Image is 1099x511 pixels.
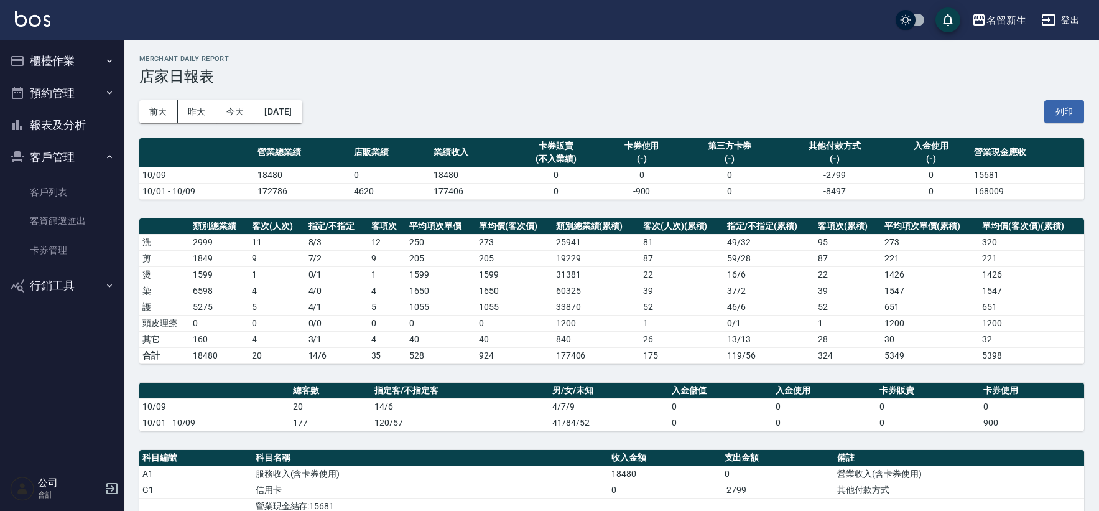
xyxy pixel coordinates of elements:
[305,331,368,347] td: 3 / 1
[351,167,430,183] td: 0
[406,315,476,331] td: 0
[139,167,254,183] td: 10/09
[881,331,979,347] td: 30
[640,250,724,266] td: 87
[430,167,510,183] td: 18480
[834,466,1084,482] td: 營業收入(含卡券使用)
[249,331,305,347] td: 4
[190,315,249,331] td: 0
[139,234,190,250] td: 洗
[476,315,553,331] td: 0
[549,398,669,415] td: 4/7/9
[881,283,979,299] td: 1547
[881,347,979,363] td: 5349
[139,138,1084,200] table: a dense table
[685,139,775,152] div: 第三方卡券
[305,283,368,299] td: 4 / 0
[640,315,724,331] td: 1
[249,250,305,266] td: 9
[430,138,510,167] th: 業績收入
[608,466,721,482] td: 18480
[979,347,1084,363] td: 5398
[5,178,119,207] a: 客戶列表
[368,266,407,283] td: 1
[815,315,881,331] td: 1
[669,398,772,415] td: 0
[139,415,290,431] td: 10/01 - 10/09
[979,218,1084,235] th: 單均價(客次價)(累積)
[815,250,881,266] td: 87
[249,266,305,283] td: 1
[721,482,835,498] td: -2799
[979,315,1084,331] td: 1200
[513,139,598,152] div: 卡券販賣
[476,218,553,235] th: 單均價(客次價)
[10,476,35,501] img: Person
[368,299,407,315] td: 5
[979,250,1084,266] td: 221
[38,477,101,489] h5: 公司
[139,218,1084,364] table: a dense table
[430,183,510,199] td: 177406
[15,11,50,27] img: Logo
[290,383,372,399] th: 總客數
[724,250,815,266] td: 59 / 28
[305,250,368,266] td: 7 / 2
[935,7,960,32] button: save
[549,383,669,399] th: 男/女/未知
[139,331,190,347] td: 其它
[553,218,640,235] th: 類別總業績(累積)
[834,482,1084,498] td: 其他付款方式
[368,331,407,347] td: 4
[608,450,721,466] th: 收入金額
[640,283,724,299] td: 39
[249,283,305,299] td: 4
[305,347,368,363] td: 14/6
[139,450,253,466] th: 科目編號
[253,466,608,482] td: 服務收入(含卡券使用)
[510,167,601,183] td: 0
[724,266,815,283] td: 16 / 6
[778,183,891,199] td: -8497
[640,299,724,315] td: 52
[881,234,979,250] td: 273
[368,315,407,331] td: 0
[553,315,640,331] td: 1200
[139,299,190,315] td: 護
[605,139,679,152] div: 卡券使用
[724,218,815,235] th: 指定/不指定(累積)
[368,250,407,266] td: 9
[351,183,430,199] td: 4620
[351,138,430,167] th: 店販業績
[778,167,891,183] td: -2799
[815,234,881,250] td: 95
[254,183,351,199] td: 172786
[139,315,190,331] td: 頭皮理療
[476,331,553,347] td: 40
[553,331,640,347] td: 840
[553,234,640,250] td: 25941
[406,218,476,235] th: 平均項次單價
[5,141,119,174] button: 客戶管理
[305,266,368,283] td: 0 / 1
[682,183,778,199] td: 0
[305,218,368,235] th: 指定/不指定
[305,299,368,315] td: 4 / 1
[815,266,881,283] td: 22
[1044,100,1084,123] button: 列印
[249,347,305,363] td: 20
[1036,9,1084,32] button: 登出
[476,347,553,363] td: 924
[371,398,549,415] td: 14/6
[5,236,119,265] a: 卡券管理
[640,234,724,250] td: 81
[254,167,351,183] td: 18480
[815,347,881,363] td: 324
[640,331,724,347] td: 26
[721,466,835,482] td: 0
[980,415,1084,431] td: 900
[894,152,968,166] div: (-)
[876,415,980,431] td: 0
[781,139,888,152] div: 其他付款方式
[815,299,881,315] td: 52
